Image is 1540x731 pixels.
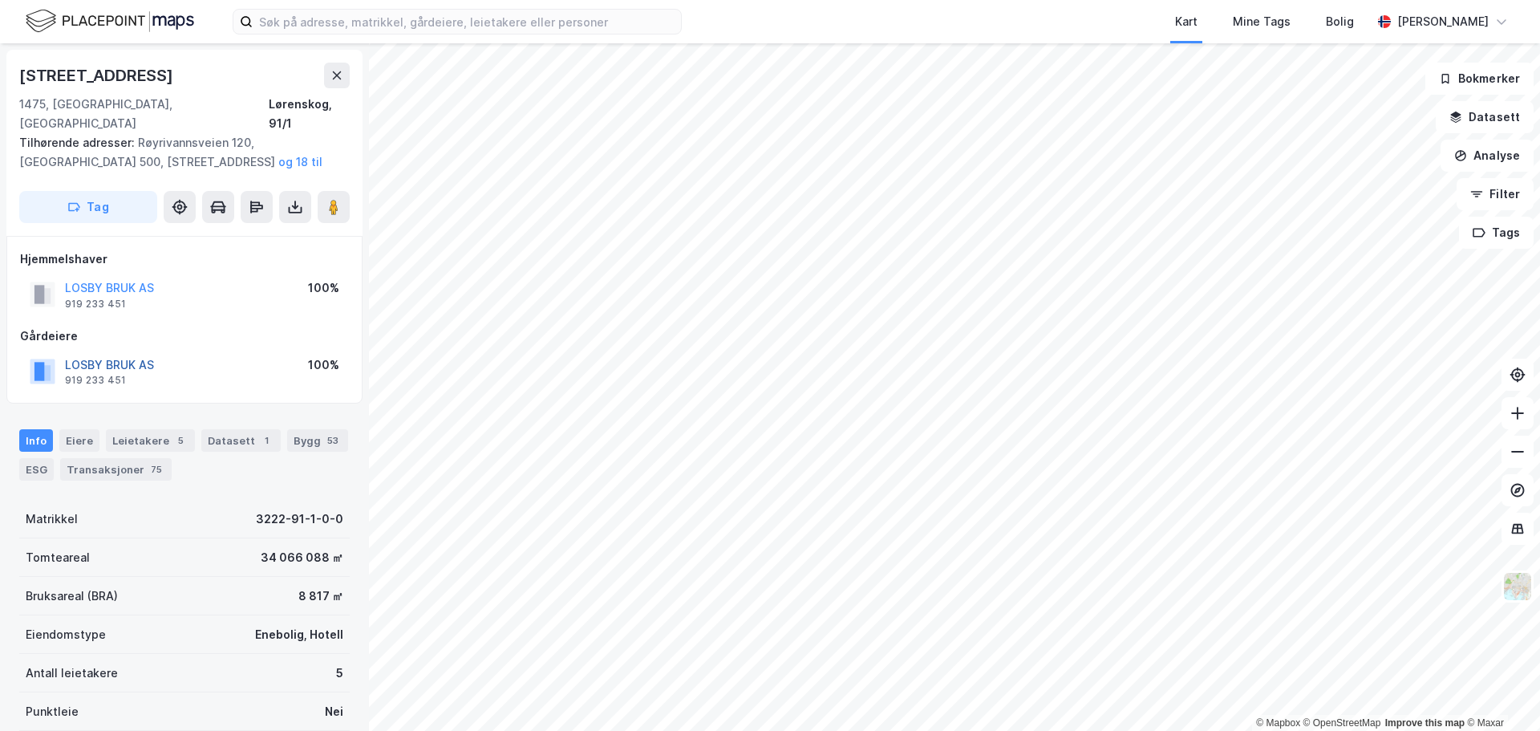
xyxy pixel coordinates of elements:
[19,191,157,223] button: Tag
[19,95,269,133] div: 1475, [GEOGRAPHIC_DATA], [GEOGRAPHIC_DATA]
[308,355,339,375] div: 100%
[253,10,681,34] input: Søk på adresse, matrikkel, gårdeiere, leietakere eller personer
[324,433,342,449] div: 53
[59,429,99,452] div: Eiere
[20,327,349,346] div: Gårdeiere
[65,298,126,311] div: 919 233 451
[19,133,337,172] div: Røyrivannsveien 120, [GEOGRAPHIC_DATA] 500, [STREET_ADDRESS]
[256,510,343,529] div: 3222-91-1-0-0
[258,433,274,449] div: 1
[1303,717,1381,729] a: OpenStreetMap
[1175,12,1198,31] div: Kart
[1233,12,1291,31] div: Mine Tags
[19,136,138,149] span: Tilhørende adresser:
[325,702,343,721] div: Nei
[26,702,79,721] div: Punktleie
[308,278,339,298] div: 100%
[19,63,176,88] div: [STREET_ADDRESS]
[65,374,126,387] div: 919 233 451
[287,429,348,452] div: Bygg
[298,587,343,606] div: 8 817 ㎡
[1459,217,1534,249] button: Tags
[1425,63,1534,95] button: Bokmerker
[26,510,78,529] div: Matrikkel
[1256,717,1300,729] a: Mapbox
[106,429,195,452] div: Leietakere
[172,433,188,449] div: 5
[201,429,281,452] div: Datasett
[20,250,349,269] div: Hjemmelshaver
[1457,178,1534,210] button: Filter
[1436,101,1534,133] button: Datasett
[1502,571,1533,602] img: Z
[60,458,172,481] div: Transaksjoner
[269,95,350,133] div: Lørenskog, 91/1
[336,664,343,683] div: 5
[1460,654,1540,731] iframe: Chat Widget
[19,429,53,452] div: Info
[1397,12,1489,31] div: [PERSON_NAME]
[26,664,118,683] div: Antall leietakere
[148,461,165,477] div: 75
[26,7,194,35] img: logo.f888ab2527a4732fd821a326f86c7f29.svg
[261,548,343,567] div: 34 066 088 ㎡
[19,458,54,481] div: ESG
[255,625,343,644] div: Enebolig, Hotell
[26,587,118,606] div: Bruksareal (BRA)
[26,625,106,644] div: Eiendomstype
[1326,12,1354,31] div: Bolig
[1441,140,1534,172] button: Analyse
[1385,717,1465,729] a: Improve this map
[26,548,90,567] div: Tomteareal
